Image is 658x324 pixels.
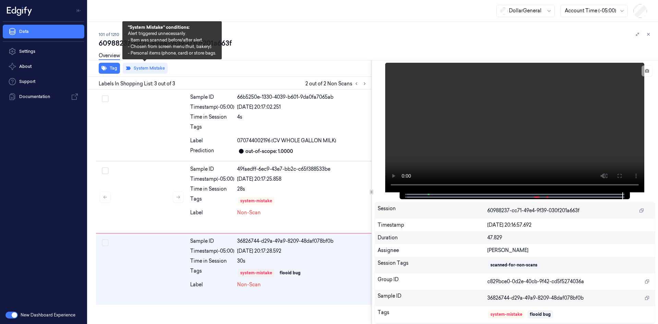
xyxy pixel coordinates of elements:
[378,205,488,216] div: Session
[99,63,120,74] button: Tag
[237,238,369,245] div: 36826744-d29a-49a9-8209-48daf078bf0b
[240,198,272,204] div: system-mistake
[190,248,234,255] div: Timestamp (-05:00)
[237,166,369,173] div: 49faedff-6ec9-43e7-bb2c-c65f388533be
[190,137,234,144] div: Label
[123,63,168,74] button: System Mistake
[190,195,234,206] div: Tags
[280,270,301,276] div: flooid bug
[237,137,336,144] span: 070744002196 (CV WHOLE GALLON MILK)
[190,113,234,121] div: Time in Session
[487,278,584,285] span: c829bce0-0d2e-40cb-9f42-cd5f5274036a
[3,60,84,73] button: About
[378,292,488,303] div: Sample ID
[378,234,488,241] div: Duration
[102,95,109,102] button: Select row
[190,267,234,278] div: Tags
[3,75,84,88] a: Support
[237,113,369,121] div: 4s
[487,221,652,229] div: [DATE] 20:16:57.692
[99,38,653,48] div: 60988237-cc71-49e4-9f39-030f201a663f
[490,311,522,317] div: system-mistake
[245,148,293,155] div: out-of-scope: 1.0000
[378,221,488,229] div: Timestamp
[490,262,537,268] div: scanned-for-non-scans
[99,52,120,60] a: Overview
[190,209,234,216] div: Label
[190,94,234,101] div: Sample ID
[102,239,109,246] button: Select row
[487,295,584,302] span: 36826744-d29a-49a9-8209-48daf078bf0b
[190,185,234,193] div: Time in Session
[305,80,369,88] span: 2 out of 2 Non Scans
[237,94,369,101] div: 66b5250e-1330-4039-b601-9da0fa7065ab
[487,247,652,254] div: [PERSON_NAME]
[190,104,234,111] div: Timestamp (-05:00)
[99,32,119,37] span: 101 of 1210
[190,123,234,134] div: Tags
[237,176,369,183] div: [DATE] 20:17:25.858
[237,257,369,265] div: 30s
[190,238,234,245] div: Sample ID
[3,25,84,38] a: Data
[190,281,234,288] div: Label
[237,281,261,288] span: Non-Scan
[73,5,84,16] button: Toggle Navigation
[3,45,84,58] a: Settings
[190,147,234,155] div: Prediction
[237,104,369,111] div: [DATE] 20:17:02.251
[378,276,488,287] div: Group ID
[237,209,261,216] span: Non-Scan
[378,309,488,320] div: Tags
[240,270,272,276] div: system-mistake
[190,166,234,173] div: Sample ID
[237,185,369,193] div: 28s
[237,248,369,255] div: [DATE] 20:17:28.592
[378,260,488,271] div: Session Tags
[378,247,488,254] div: Assignee
[487,207,580,214] span: 60988237-cc71-49e4-9f39-030f201a663f
[99,80,175,87] span: Labels In Shopping List: 3 out of 3
[487,234,652,241] div: 47.829
[190,176,234,183] div: Timestamp (-05:00)
[102,167,109,174] button: Select row
[3,90,84,104] a: Documentation
[530,311,551,317] div: flooid bug
[190,257,234,265] div: Time in Session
